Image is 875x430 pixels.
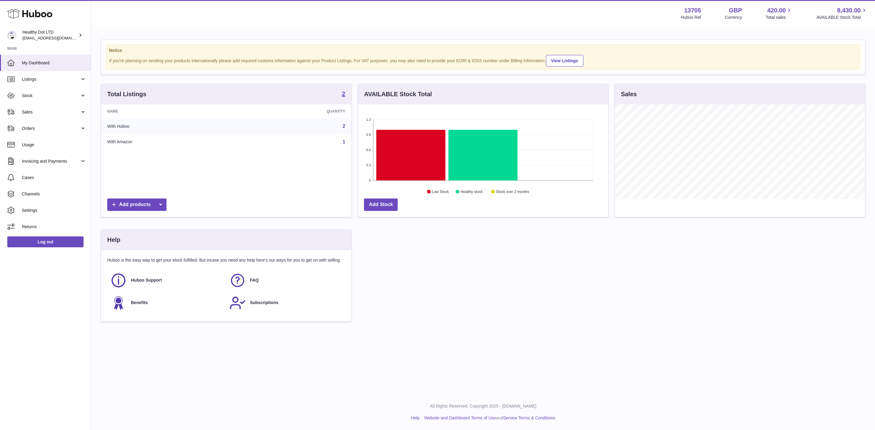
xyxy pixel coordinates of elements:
[366,133,371,137] text: 0.9
[22,175,86,181] span: Cases
[366,163,371,167] text: 0.3
[364,198,398,211] a: Add Stock
[22,109,80,115] span: Sales
[496,190,529,194] text: Stock over 2 months
[22,224,86,230] span: Returns
[110,272,223,289] a: Huboo Support
[22,76,80,82] span: Listings
[22,142,86,148] span: Usage
[109,48,857,53] strong: Notice
[131,277,162,283] span: Huboo Support
[366,118,371,121] text: 1.2
[766,15,793,20] span: Total sales
[101,134,238,150] td: With Amazon
[238,104,352,118] th: Quantity
[229,272,342,289] a: FAQ
[22,60,86,66] span: My Dashboard
[22,93,80,99] span: Stock
[681,15,701,20] div: Huboo Ref
[424,415,496,420] a: Website and Dashboard Terms of Use
[22,36,89,40] span: [EMAIL_ADDRESS][DOMAIN_NAME]
[107,236,120,244] h3: Help
[766,6,793,20] a: 420.00 Total sales
[96,403,870,409] p: All Rights Reserved. Copyright 2025 - [DOMAIN_NAME]
[342,124,345,129] a: 2
[621,90,637,98] h3: Sales
[767,6,786,15] span: 420.00
[816,15,868,20] span: AVAILABLE Stock Total
[546,55,583,66] a: View Listings
[342,91,345,98] a: 2
[107,257,345,263] p: Huboo is the easy way to get your stock fulfilled. But incase you need any help here's our ways f...
[22,126,80,131] span: Orders
[107,90,146,98] h3: Total Listings
[250,300,278,306] span: Subscriptions
[22,208,86,213] span: Settings
[7,31,16,40] img: internalAdmin-13705@internal.huboo.com
[364,90,432,98] h3: AVAILABLE Stock Total
[342,91,345,97] strong: 2
[422,415,555,421] li: and
[229,295,342,311] a: Subscriptions
[101,118,238,134] td: With Huboo
[684,6,701,15] strong: 13705
[503,415,555,420] a: Service Terms & Conditions
[366,148,371,152] text: 0.6
[369,178,371,182] text: 0
[22,29,77,41] div: Healthy Dot LTD
[22,191,86,197] span: Channels
[101,104,238,118] th: Name
[837,6,861,15] span: 8,430.00
[729,6,742,15] strong: GBP
[7,236,84,247] a: Log out
[725,15,742,20] div: Currency
[131,300,148,306] span: Benefits
[110,295,223,311] a: Benefits
[411,415,420,420] a: Help
[107,198,166,211] a: Add products
[22,158,80,164] span: Invoicing and Payments
[250,277,259,283] span: FAQ
[816,6,868,20] a: 8,430.00 AVAILABLE Stock Total
[432,190,449,194] text: Low Stock
[342,139,345,144] a: 1
[109,54,857,66] div: If you're planning on sending your products internationally please add required customs informati...
[461,190,483,194] text: Healthy stock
